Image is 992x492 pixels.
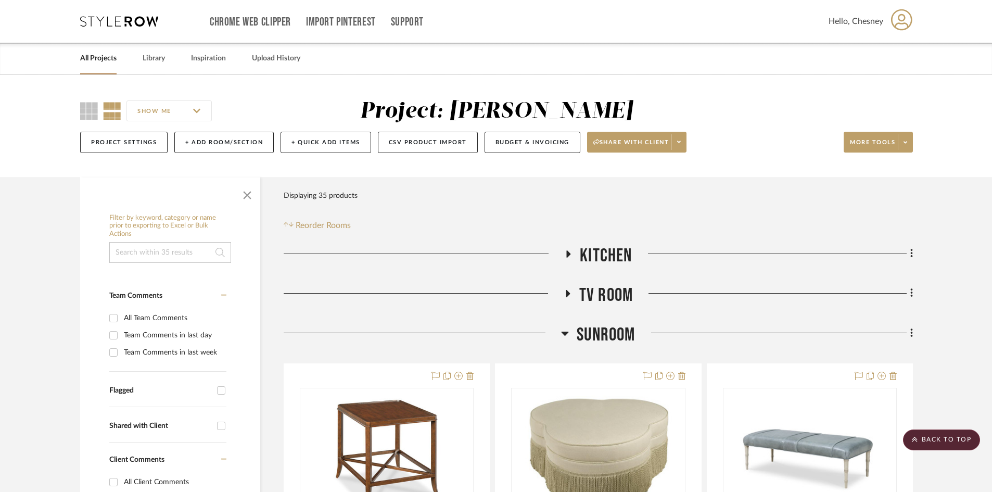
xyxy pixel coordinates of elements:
div: All Client Comments [124,474,224,490]
div: Shared with Client [109,422,212,431]
button: Reorder Rooms [284,219,351,232]
span: Share with client [593,138,669,154]
span: More tools [850,138,895,154]
a: Support [391,18,424,27]
button: Project Settings [80,132,168,153]
a: All Projects [80,52,117,66]
div: Displaying 35 products [284,185,358,206]
a: Library [143,52,165,66]
span: Reorder Rooms [296,219,351,232]
a: Chrome Web Clipper [210,18,291,27]
span: Team Comments [109,292,162,299]
a: Inspiration [191,52,226,66]
button: + Quick Add Items [281,132,371,153]
button: Close [237,183,258,204]
button: More tools [844,132,913,153]
div: Project: [PERSON_NAME] [360,100,633,122]
div: Team Comments in last week [124,344,224,361]
div: All Team Comments [124,310,224,326]
a: Upload History [252,52,300,66]
scroll-to-top-button: BACK TO TOP [903,430,980,450]
span: Kitchen [580,245,632,267]
button: Budget & Invoicing [485,132,580,153]
input: Search within 35 results [109,242,231,263]
span: Hello, Chesney [829,15,883,28]
a: Import Pinterest [306,18,376,27]
h6: Filter by keyword, category or name prior to exporting to Excel or Bulk Actions [109,214,231,238]
div: Team Comments in last day [124,327,224,344]
button: CSV Product Import [378,132,478,153]
span: SUNROOM [577,324,635,346]
span: TV ROOM [579,284,633,307]
div: Flagged [109,386,212,395]
button: Share with client [587,132,687,153]
span: Client Comments [109,456,164,463]
button: + Add Room/Section [174,132,274,153]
